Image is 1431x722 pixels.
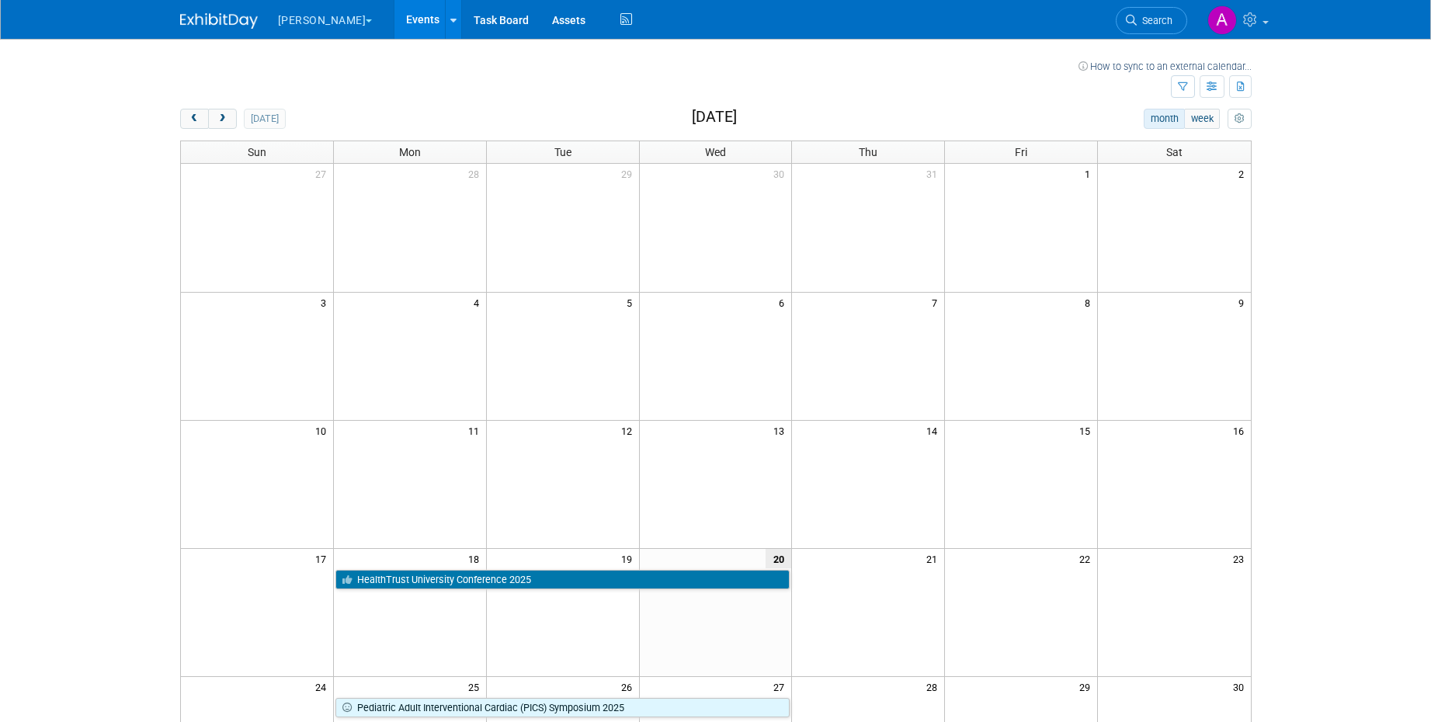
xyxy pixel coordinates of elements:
span: Mon [399,146,421,158]
span: Search [1137,15,1172,26]
i: Personalize Calendar [1235,114,1245,124]
span: 25 [467,677,486,696]
span: 1 [1083,164,1097,183]
span: 29 [1078,677,1097,696]
button: week [1184,109,1220,129]
a: Search [1116,7,1187,34]
span: 17 [314,549,333,568]
span: 7 [930,293,944,312]
span: 23 [1231,549,1251,568]
button: [DATE] [244,109,285,129]
span: 30 [772,164,791,183]
span: Sat [1166,146,1183,158]
button: myCustomButton [1228,109,1251,129]
span: 28 [467,164,486,183]
span: 27 [314,164,333,183]
span: 29 [620,164,639,183]
span: 4 [472,293,486,312]
img: Aaron Evans [1207,5,1237,35]
span: 14 [925,421,944,440]
span: 9 [1237,293,1251,312]
h2: [DATE] [692,109,737,126]
span: 28 [925,677,944,696]
span: 3 [319,293,333,312]
span: 27 [772,677,791,696]
span: 6 [777,293,791,312]
img: ExhibitDay [180,13,258,29]
span: 15 [1078,421,1097,440]
button: month [1144,109,1185,129]
span: Wed [705,146,726,158]
span: 10 [314,421,333,440]
span: 21 [925,549,944,568]
span: 30 [1231,677,1251,696]
span: Sun [248,146,266,158]
span: 2 [1237,164,1251,183]
span: 8 [1083,293,1097,312]
span: Thu [859,146,877,158]
a: How to sync to an external calendar... [1078,61,1252,72]
span: 13 [772,421,791,440]
span: 24 [314,677,333,696]
span: 31 [925,164,944,183]
span: 12 [620,421,639,440]
span: 26 [620,677,639,696]
a: Pediatric Adult Interventional Cardiac (PICS) Symposium 2025 [335,698,790,718]
span: 16 [1231,421,1251,440]
span: 11 [467,421,486,440]
a: HealthTrust University Conference 2025 [335,570,790,590]
span: Fri [1015,146,1027,158]
button: next [208,109,237,129]
button: prev [180,109,209,129]
span: 20 [766,549,791,568]
span: Tue [554,146,571,158]
span: 22 [1078,549,1097,568]
span: 5 [625,293,639,312]
span: 18 [467,549,486,568]
span: 19 [620,549,639,568]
